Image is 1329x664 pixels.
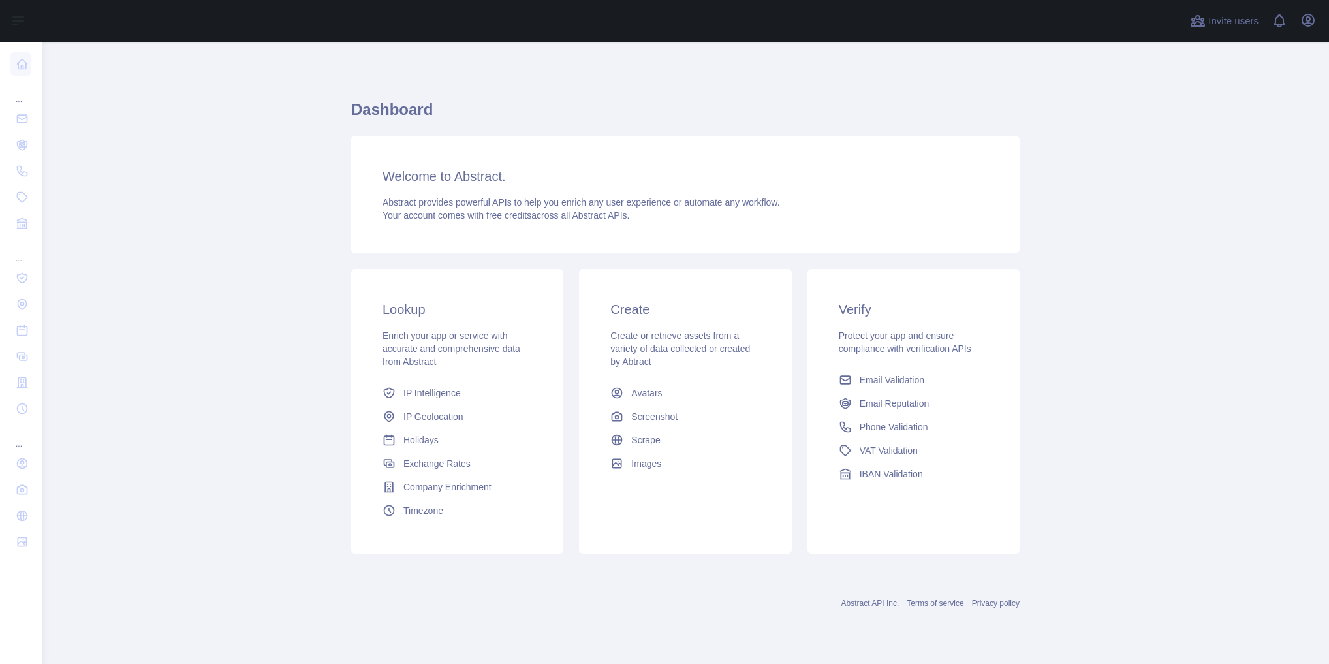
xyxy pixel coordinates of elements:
a: Company Enrichment [377,475,537,499]
span: free credits [486,210,531,221]
div: ... [10,423,31,449]
span: Email Validation [860,373,924,387]
span: Enrich your app or service with accurate and comprehensive data from Abstract [383,330,520,367]
h3: Verify [839,300,988,319]
span: Create or retrieve assets from a variety of data collected or created by Abtract [610,330,750,367]
div: ... [10,78,31,104]
a: Avatars [605,381,765,405]
span: Invite users [1208,14,1259,29]
a: Terms of service [907,599,963,608]
a: Timezone [377,499,537,522]
h1: Dashboard [351,99,1020,131]
h3: Welcome to Abstract. [383,167,988,185]
span: Screenshot [631,410,678,423]
a: Images [605,452,765,475]
span: Company Enrichment [403,481,492,494]
h3: Create [610,300,760,319]
a: Screenshot [605,405,765,428]
a: IP Intelligence [377,381,537,405]
span: Abstract provides powerful APIs to help you enrich any user experience or automate any workflow. [383,197,780,208]
a: Email Validation [834,368,993,392]
span: IBAN Validation [860,467,923,481]
span: Avatars [631,387,662,400]
div: ... [10,238,31,264]
span: Images [631,457,661,470]
a: Scrape [605,428,765,452]
a: Abstract API Inc. [841,599,899,608]
span: Holidays [403,434,439,447]
span: Scrape [631,434,660,447]
span: Protect your app and ensure compliance with verification APIs [839,330,971,354]
span: IP Intelligence [403,387,461,400]
span: Your account comes with across all Abstract APIs. [383,210,629,221]
button: Invite users [1187,10,1261,31]
a: Email Reputation [834,392,993,415]
span: Timezone [403,504,443,517]
a: Privacy policy [972,599,1020,608]
span: Exchange Rates [403,457,471,470]
a: Holidays [377,428,537,452]
span: Email Reputation [860,397,930,410]
a: IP Geolocation [377,405,537,428]
a: Exchange Rates [377,452,537,475]
a: Phone Validation [834,415,993,439]
span: Phone Validation [860,420,928,434]
span: VAT Validation [860,444,918,457]
a: VAT Validation [834,439,993,462]
h3: Lookup [383,300,532,319]
a: IBAN Validation [834,462,993,486]
span: IP Geolocation [403,410,463,423]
